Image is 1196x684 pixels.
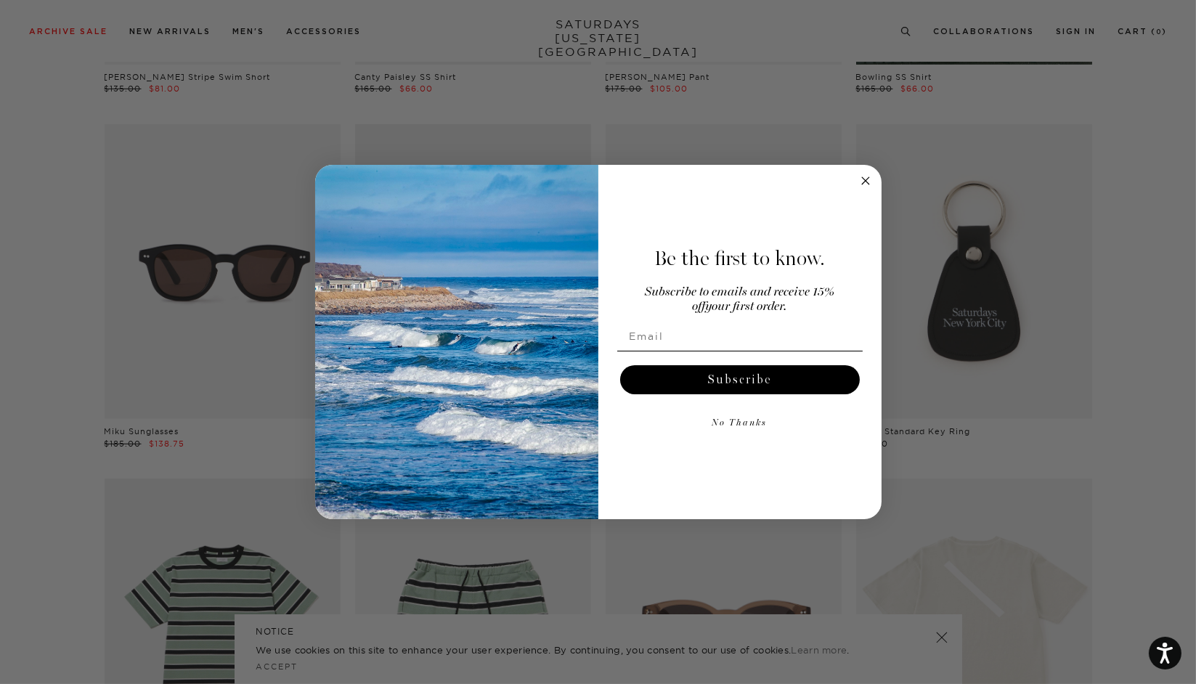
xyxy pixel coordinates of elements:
[706,301,787,313] span: your first order.
[645,286,834,298] span: Subscribe to emails and receive 15%
[617,409,863,438] button: No Thanks
[693,301,706,313] span: off
[620,365,860,394] button: Subscribe
[654,246,825,271] span: Be the first to know.
[617,322,863,351] input: Email
[315,165,598,519] img: 125c788d-000d-4f3e-b05a-1b92b2a23ec9.jpeg
[857,172,874,190] button: Close dialog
